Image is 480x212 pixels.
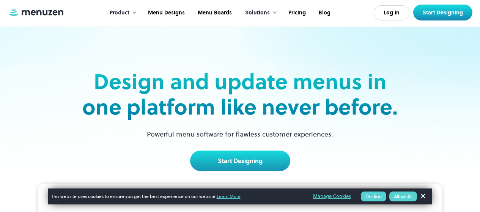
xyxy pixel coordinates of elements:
[238,1,281,25] div: Solutions
[374,5,409,20] a: Log In
[137,129,343,139] p: Powerful menu software for flawless customer experiences.
[217,193,241,199] a: Learn More
[51,193,302,200] span: This website uses cookies to ensure you get the best experience on our website.
[312,1,336,25] a: Blog
[110,9,129,17] div: Product
[361,192,386,201] button: Decline
[80,69,400,120] h2: Design and update menus in one platform like never before.
[245,9,270,17] div: Solutions
[190,1,238,25] a: Menu Boards
[313,192,351,201] a: Manage Cookies
[281,1,312,25] a: Pricing
[389,192,417,201] button: Allow All
[141,1,190,25] a: Menu Designs
[413,5,472,20] a: Start Designing
[417,191,428,202] a: Dismiss Banner
[190,151,290,171] a: Start Designing
[102,1,141,25] div: Product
